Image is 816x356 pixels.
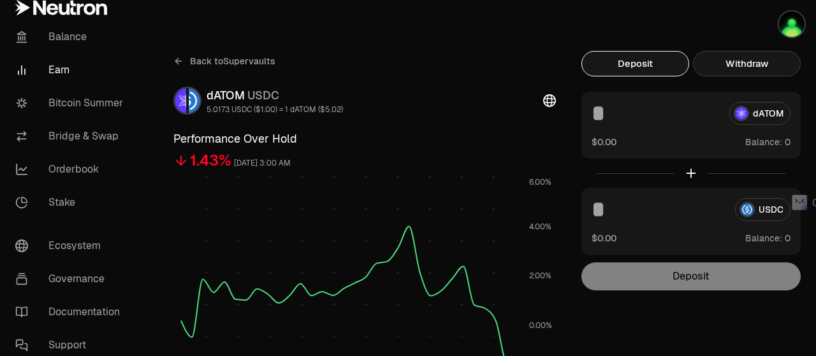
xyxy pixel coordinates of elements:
[5,295,138,329] a: Documentation
[592,135,616,148] button: $0.00
[529,271,551,281] tspan: 2.00%
[5,20,138,53] a: Balance
[173,51,275,71] a: Back toSupervaults
[247,88,279,103] span: USDC
[190,55,275,68] span: Back to Supervaults
[190,150,231,171] div: 1.43%
[529,177,551,187] tspan: 6.00%
[745,136,782,148] span: Balance:
[529,222,551,232] tspan: 4.00%
[173,130,556,148] h3: Performance Over Hold
[5,229,138,262] a: Ecosystem
[5,153,138,186] a: Orderbook
[5,186,138,219] a: Stake
[234,156,291,171] div: [DATE] 3:00 AM
[779,11,805,37] img: Kycka wallet
[529,320,552,331] tspan: 0.00%
[693,51,801,76] button: Withdraw
[5,87,138,120] a: Bitcoin Summer
[745,232,782,245] span: Balance:
[175,88,186,113] img: dATOM Logo
[581,51,689,76] button: Deposit
[5,53,138,87] a: Earn
[189,88,200,113] img: USDC Logo
[5,120,138,153] a: Bridge & Swap
[5,262,138,295] a: Governance
[207,104,343,115] div: 5.0173 USDC ($1.00) = 1 dATOM ($5.02)
[592,231,616,245] button: $0.00
[207,87,343,104] div: dATOM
